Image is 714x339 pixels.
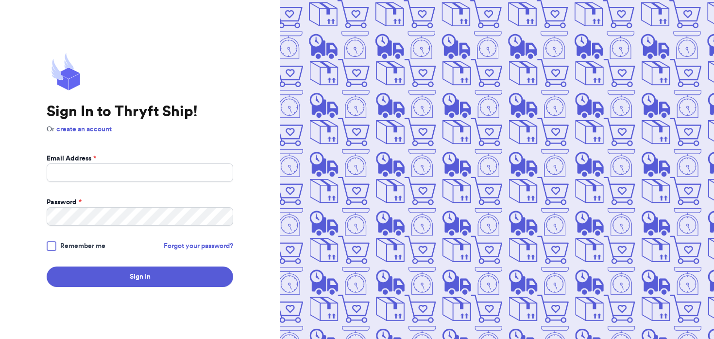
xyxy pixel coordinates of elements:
h1: Sign In to Thryft Ship! [47,103,233,121]
a: create an account [56,126,112,133]
label: Password [47,197,82,207]
a: Forgot your password? [164,241,233,251]
button: Sign In [47,267,233,287]
label: Email Address [47,154,96,163]
span: Remember me [60,241,105,251]
p: Or [47,125,233,134]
